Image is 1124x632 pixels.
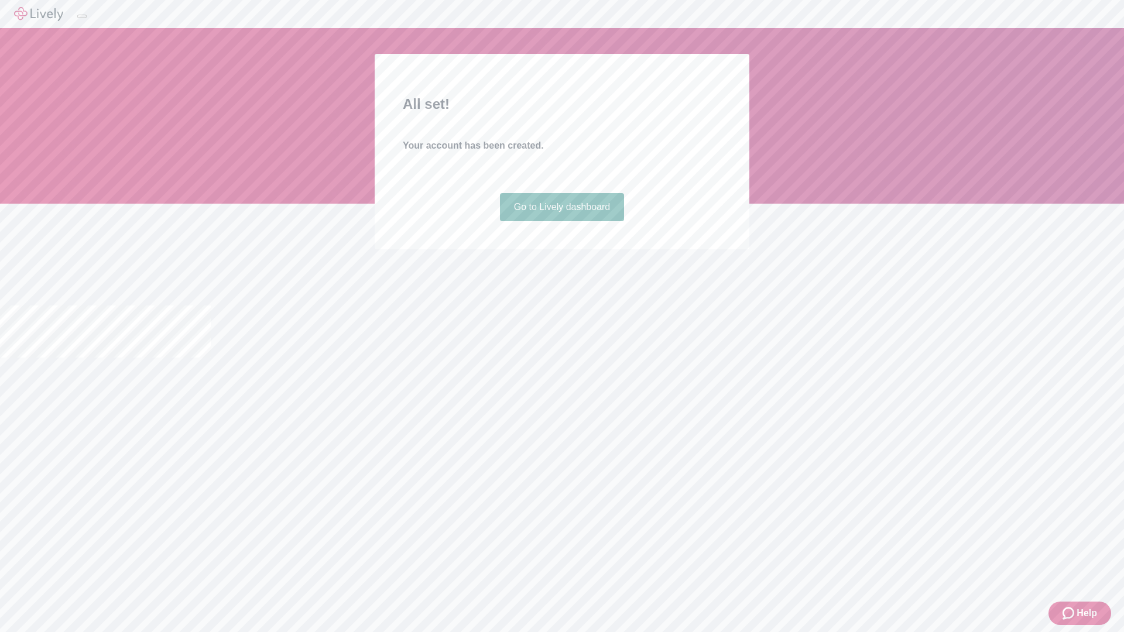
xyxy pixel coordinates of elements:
[14,7,63,21] img: Lively
[1048,602,1111,625] button: Zendesk support iconHelp
[500,193,625,221] a: Go to Lively dashboard
[403,139,721,153] h4: Your account has been created.
[1077,606,1097,620] span: Help
[77,15,87,18] button: Log out
[1063,606,1077,620] svg: Zendesk support icon
[403,94,721,115] h2: All set!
